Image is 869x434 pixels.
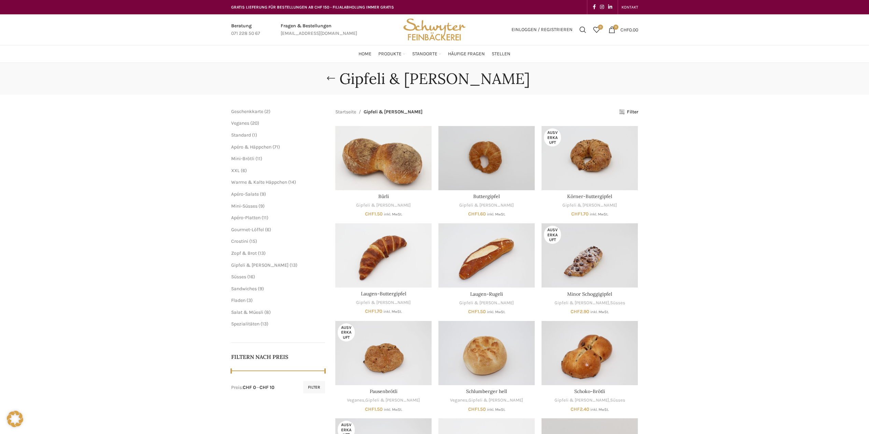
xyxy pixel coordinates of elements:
a: Suchen [576,23,590,37]
span: KONTAKT [621,5,638,10]
a: Spezialitäten [231,321,260,327]
a: Körner-Buttergipfel [542,126,638,190]
span: Gipfeli & [PERSON_NAME] [364,108,423,116]
a: Infobox link [281,22,357,38]
bdi: 1.70 [365,308,382,314]
div: Secondary navigation [618,0,642,14]
span: Ausverkauft [544,128,561,146]
span: CHF 10 [260,384,275,390]
a: Warme & Kalte Häppchen [231,179,287,185]
a: Filter [619,109,638,115]
a: Apéro-Salate [231,191,259,197]
a: Gipfeli & [PERSON_NAME] [468,397,523,404]
span: 6 [242,168,245,173]
span: 11 [257,156,261,162]
span: CHF [468,406,477,412]
small: inkl. MwSt. [487,212,505,216]
span: Home [359,51,372,57]
a: Schlumberger hell [466,388,507,394]
h5: Filtern nach Preis [231,353,325,361]
span: CHF [571,309,580,314]
a: Facebook social link [591,2,598,12]
a: Gipfeli & [PERSON_NAME] [365,397,420,404]
div: , [542,397,638,404]
span: CHF [468,211,477,217]
span: 0 [613,25,618,30]
span: Standard [231,132,251,138]
a: Home [359,47,372,61]
a: Süsses [610,300,625,306]
span: 71 [274,144,278,150]
a: Schoko-Brötli [542,321,638,385]
a: Gipfeli & [PERSON_NAME] [231,262,289,268]
span: 9 [260,203,263,209]
a: Fladen [231,297,246,303]
div: Preis: — [231,384,275,391]
span: Häufige Fragen [448,51,485,57]
a: Go back [322,72,339,85]
span: Ausverkauft [544,226,561,244]
img: Bäckerei Schwyter [401,14,468,45]
span: Stellen [492,51,510,57]
a: 0 [590,23,603,37]
span: CHF [365,211,374,217]
span: 9 [262,191,264,197]
small: inkl. MwSt. [384,407,402,412]
a: Gipfeli & [PERSON_NAME] [356,299,411,306]
a: Einloggen / Registrieren [508,23,576,37]
bdi: 2.90 [571,309,589,314]
div: Meine Wunschliste [590,23,603,37]
a: XXL [231,168,240,173]
span: Standorte [412,51,437,57]
bdi: 0.00 [620,27,638,32]
a: Standorte [412,47,441,61]
a: 0 CHF0.00 [605,23,642,37]
a: Laugen-Rugeli [438,223,535,288]
a: Veganes [231,120,249,126]
a: Laugen-Buttergipfel [361,291,406,297]
a: Gipfeli & [PERSON_NAME] [459,202,514,209]
a: Sandwiches [231,286,257,292]
a: Laugen-Buttergipfel [335,223,432,288]
a: Buttergipfel [473,193,500,199]
a: Salat & Müesli [231,309,263,315]
a: Gipfeli & [PERSON_NAME] [356,202,411,209]
a: Gourmet-Löffel [231,227,264,233]
span: 20 [252,120,257,126]
a: Pausenbrötli [335,321,432,385]
span: Produkte [378,51,402,57]
bdi: 2.40 [571,406,589,412]
span: CHF [620,27,629,32]
span: 13 [260,250,264,256]
a: Pausenbrötli [370,388,397,394]
span: Zopf & Brot [231,250,257,256]
span: 3 [248,297,251,303]
a: Crostini [231,238,248,244]
small: inkl. MwSt. [590,212,608,216]
bdi: 1.60 [468,211,486,217]
span: Apéro-Platten [231,215,261,221]
span: CHF [365,308,374,314]
a: Minor Schoggigipfel [567,291,612,297]
span: 2 [266,109,269,114]
a: Laugen-Rugeli [470,291,503,297]
span: 14 [290,179,294,185]
span: CHF 0 [243,384,256,390]
a: Süsses [610,397,625,404]
a: Infobox link [231,22,260,38]
span: CHF [468,309,477,314]
a: Stellen [492,47,510,61]
span: 8 [266,309,269,315]
small: inkl. MwSt. [383,309,402,314]
a: Bürli [335,126,432,190]
a: Mini-Brötli [231,156,254,162]
div: Main navigation [228,47,642,61]
div: , [335,397,432,404]
small: inkl. MwSt. [487,407,505,412]
span: CHF [365,406,374,412]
